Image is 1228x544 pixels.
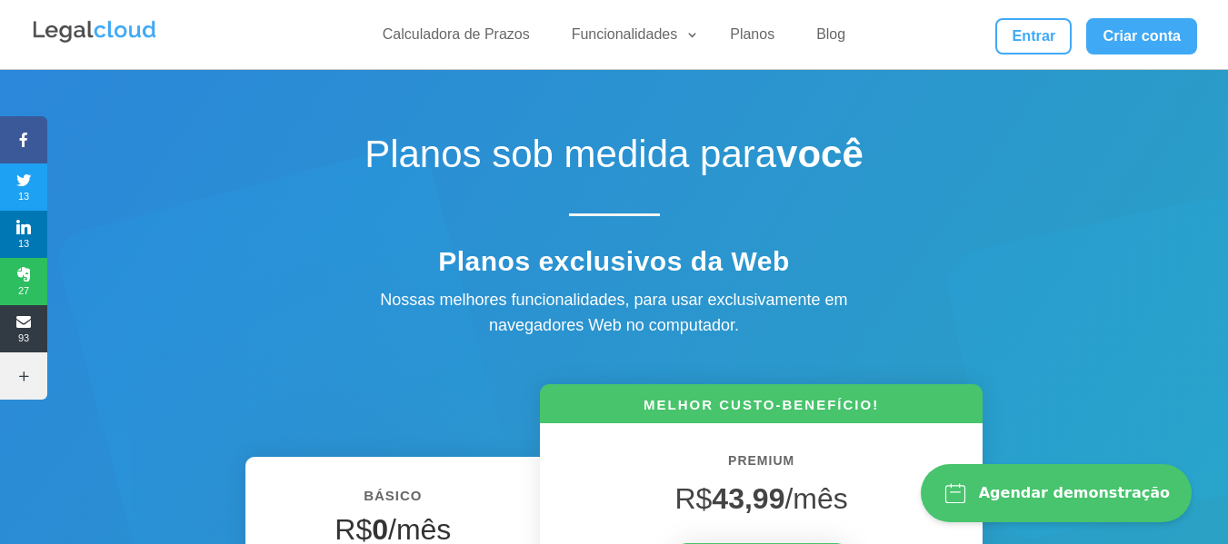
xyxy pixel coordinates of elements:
[1086,18,1197,54] a: Criar conta
[273,484,513,517] h6: BÁSICO
[561,25,700,52] a: Funcionalidades
[567,450,954,481] h6: PREMIUM
[540,395,982,423] h6: MELHOR CUSTO-BENEFÍCIO!
[31,18,158,45] img: Legalcloud Logo
[31,33,158,48] a: Logo da Legalcloud
[995,18,1072,54] a: Entrar
[712,482,784,515] strong: 43,99
[342,287,887,340] div: Nossas melhores funcionalidades, para usar exclusivamente em navegadores Web no computador.
[296,245,933,287] h4: Planos exclusivos da Web
[805,25,856,52] a: Blog
[674,482,847,515] span: R$ /mês
[296,132,933,186] h1: Planos sob medida para
[776,133,864,175] strong: você
[372,25,541,52] a: Calculadora de Prazos
[719,25,785,52] a: Planos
